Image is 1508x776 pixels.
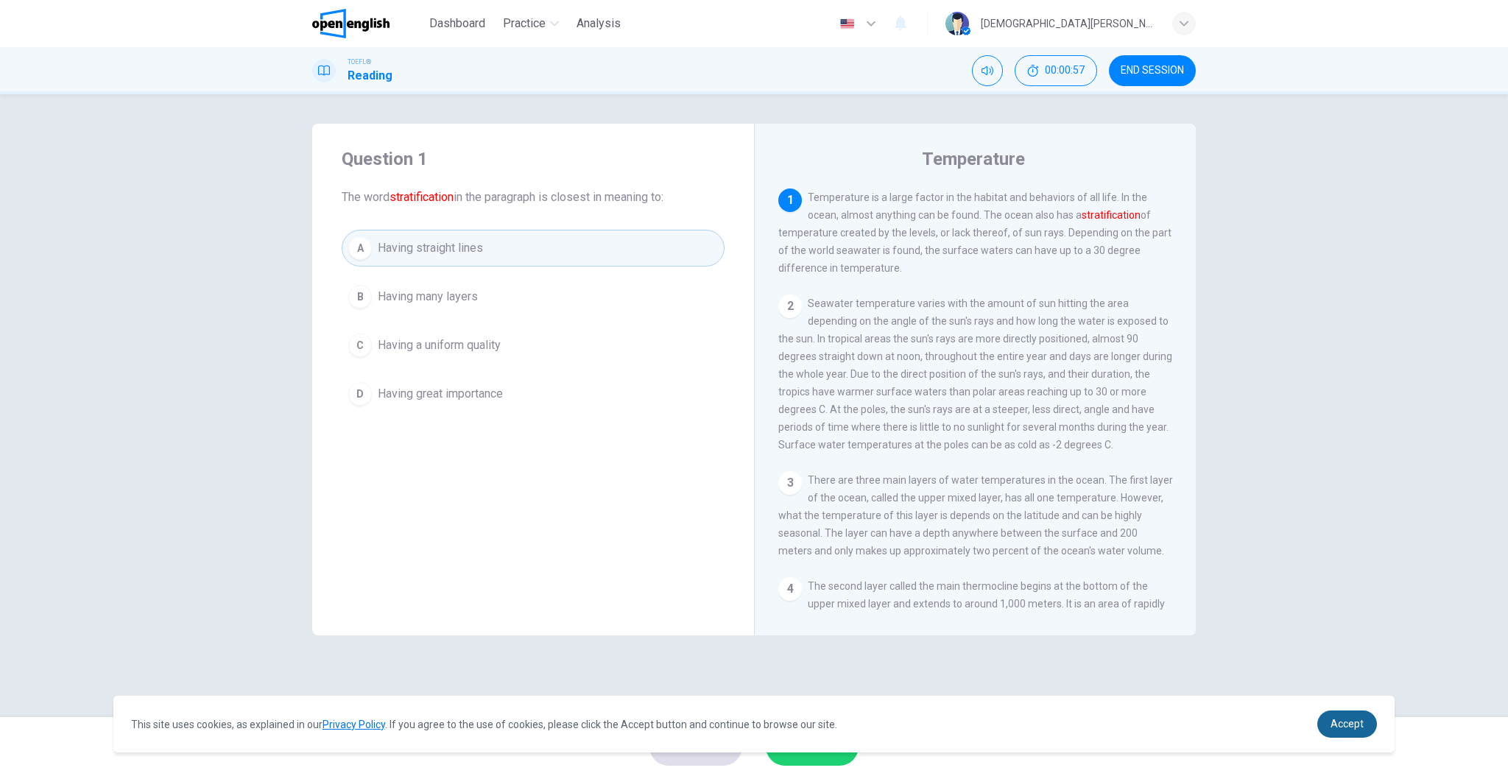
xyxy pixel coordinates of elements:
[497,10,565,37] button: Practice
[342,327,725,364] button: CHaving a uniform quality
[778,297,1172,451] span: Seawater temperature varies with the amount of sun hitting the area depending on the angle of the...
[981,15,1155,32] div: [DEMOGRAPHIC_DATA][PERSON_NAME]
[972,55,1003,86] div: Mute
[323,719,385,730] a: Privacy Policy
[778,471,802,495] div: 3
[423,10,491,37] button: Dashboard
[348,382,372,406] div: D
[113,696,1395,752] div: cookieconsent
[342,188,725,206] span: The word in the paragraph is closest in meaning to:
[1331,718,1364,730] span: Accept
[348,67,392,85] h1: Reading
[503,15,546,32] span: Practice
[838,18,856,29] img: en
[378,239,483,257] span: Having straight lines
[348,334,372,357] div: C
[778,188,802,212] div: 1
[390,190,454,204] font: stratification
[312,9,390,38] img: OpenEnglish logo
[342,375,725,412] button: DHaving great importance
[348,57,371,67] span: TOEFL®
[778,577,802,601] div: 4
[778,580,1173,663] span: The second layer called the main thermocline begins at the bottom of the upper mixed layer and ex...
[131,719,837,730] span: This site uses cookies, as explained in our . If you agree to the use of cookies, please click th...
[1045,65,1085,77] span: 00:00:57
[1109,55,1196,86] button: END SESSION
[348,285,372,308] div: B
[571,10,627,37] button: Analysis
[778,191,1171,274] span: Temperature is a large factor in the habitat and behaviors of all life. In the ocean, almost anyt...
[577,15,621,32] span: Analysis
[342,230,725,267] button: AHaving straight lines
[1015,55,1097,86] div: Hide
[378,385,503,403] span: Having great importance
[348,236,372,260] div: A
[1317,710,1377,738] a: dismiss cookie message
[1082,209,1141,221] font: stratification
[378,288,478,306] span: Having many layers
[922,147,1025,171] h4: Temperature
[778,474,1173,557] span: There are three main layers of water temperatures in the ocean. The first layer of the ocean, cal...
[945,12,969,35] img: Profile picture
[1015,55,1097,86] button: 00:00:57
[342,147,725,171] h4: Question 1
[1121,65,1184,77] span: END SESSION
[312,9,423,38] a: OpenEnglish logo
[378,336,501,354] span: Having a uniform quality
[429,15,485,32] span: Dashboard
[342,278,725,315] button: BHaving many layers
[778,294,802,318] div: 2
